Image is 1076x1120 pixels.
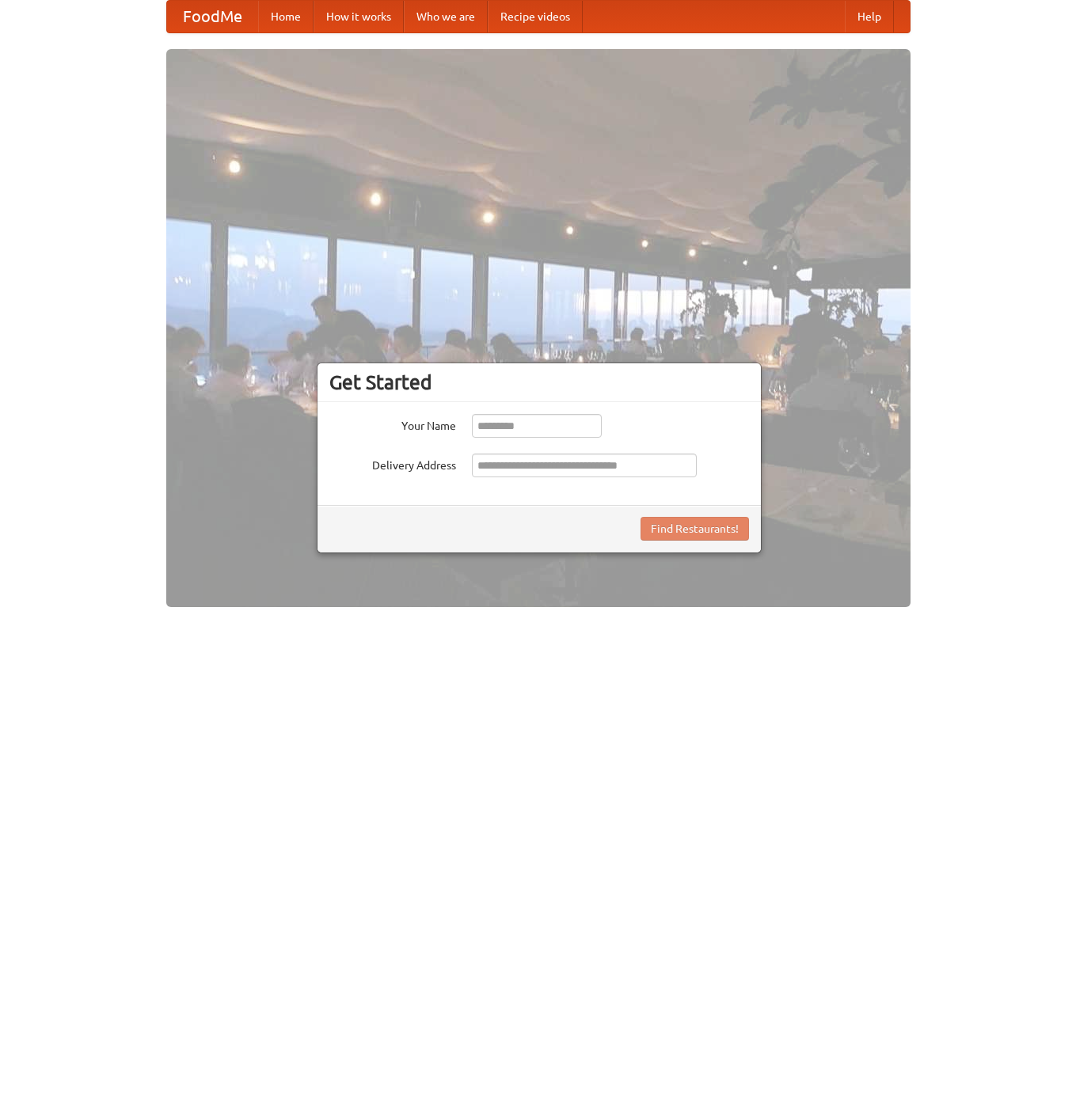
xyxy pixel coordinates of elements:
[329,370,749,394] h3: Get Started
[404,1,488,32] a: Who we are
[258,1,314,32] a: Home
[329,414,456,434] label: Your Name
[488,1,583,32] a: Recipe videos
[329,454,456,473] label: Delivery Address
[314,1,404,32] a: How it works
[167,1,258,32] a: FoodMe
[641,517,749,541] button: Find Restaurants!
[845,1,894,32] a: Help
